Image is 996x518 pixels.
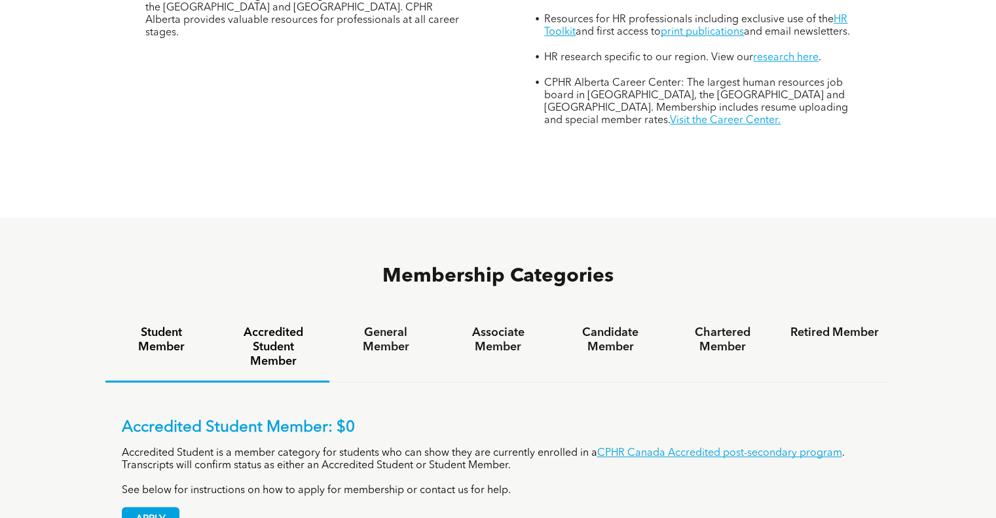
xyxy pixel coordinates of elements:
[744,27,850,37] span: and email newsletters.
[544,52,753,63] span: HR research specific to our region. View our
[678,325,767,354] h4: Chartered Member
[576,27,661,37] span: and first access to
[382,267,614,286] span: Membership Categories
[597,448,842,458] a: CPHR Canada Accredited post-secondary program
[753,52,819,63] a: research here
[454,325,542,354] h4: Associate Member
[670,115,781,126] a: Visit the Career Center.
[229,325,318,369] h4: Accredited Student Member
[122,418,875,437] p: Accredited Student Member: $0
[122,485,875,497] p: See below for instructions on how to apply for membership or contact us for help.
[566,325,654,354] h4: Candidate Member
[661,27,744,37] a: print publications
[819,52,821,63] span: .
[341,325,430,354] h4: General Member
[122,447,875,472] p: Accredited Student is a member category for students who can show they are currently enrolled in ...
[117,325,206,354] h4: Student Member
[544,14,834,25] span: Resources for HR professionals including exclusive use of the
[544,78,848,126] span: CPHR Alberta Career Center: The largest human resources job board in [GEOGRAPHIC_DATA], the [GEOG...
[790,325,879,340] h4: Retired Member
